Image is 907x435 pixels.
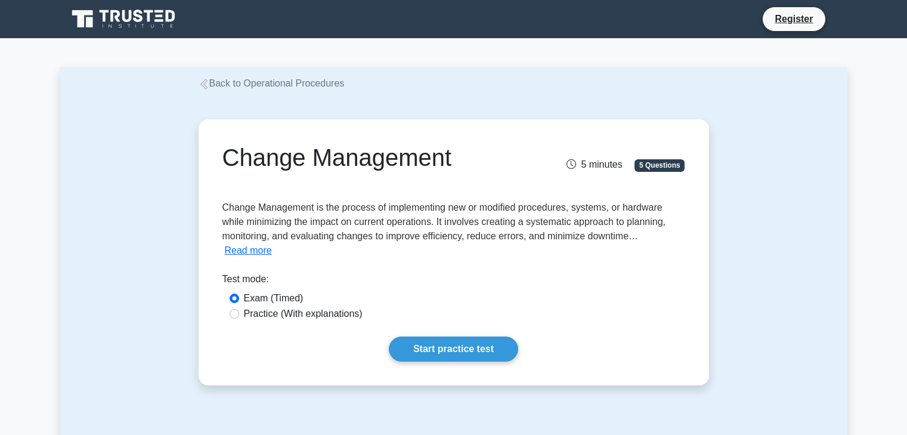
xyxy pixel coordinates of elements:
[222,272,685,291] div: Test mode:
[767,11,820,26] a: Register
[222,143,526,172] h1: Change Management
[244,291,304,306] label: Exam (Timed)
[225,243,272,258] button: Read more
[199,78,345,88] a: Back to Operational Procedures
[222,202,665,241] span: Change Management is the process of implementing new or modified procedures, systems, or hardware...
[389,337,518,362] a: Start practice test
[244,307,363,321] label: Practice (With explanations)
[634,159,685,171] span: 5 Questions
[567,159,622,169] span: 5 minutes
